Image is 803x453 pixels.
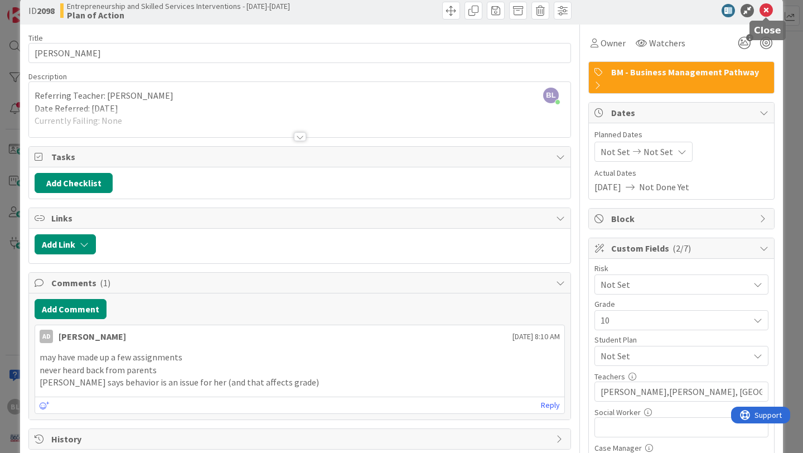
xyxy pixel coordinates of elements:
span: Planned Dates [594,129,768,141]
span: BM - Business Management Pathway [611,65,768,79]
label: Case Manager [594,443,642,453]
span: Tasks [51,150,550,163]
span: Not Set [644,145,673,158]
a: Reply [541,398,560,412]
h5: Close [754,25,781,36]
div: [PERSON_NAME] [59,330,126,343]
span: Comments [51,276,550,290]
p: Date Referred: [DATE] [35,102,565,115]
button: Add Link [35,234,96,254]
span: Owner [601,36,626,50]
p: [PERSON_NAME] says behavior is an issue for her (and that affects grade) [40,376,560,389]
button: Add Comment [35,299,107,319]
div: Risk [594,264,768,272]
span: Entrepreneurship and Skilled Services Interventions - [DATE]-[DATE] [67,2,290,11]
p: Referring Teacher: [PERSON_NAME] [35,89,565,102]
label: Social Worker [594,407,641,417]
span: ( 2/7 ) [673,243,691,254]
span: Actual Dates [594,167,768,179]
b: 2098 [37,5,55,16]
span: Block [611,212,754,225]
div: AD [40,330,53,343]
label: Teachers [594,372,625,382]
input: type card name here... [28,43,571,63]
span: 2 [746,34,753,41]
span: Dates [611,106,754,119]
div: Student Plan [594,336,768,344]
div: Grade [594,300,768,308]
span: History [51,432,550,446]
span: Not Done Yet [639,180,689,194]
span: Custom Fields [611,242,754,255]
span: 10 [601,312,743,328]
span: Support [23,2,51,15]
p: may have made up a few assignments [40,351,560,364]
b: Plan of Action [67,11,290,20]
button: Add Checklist [35,173,113,193]
span: Description [28,71,67,81]
label: Title [28,33,43,43]
span: Not Set [601,277,743,292]
span: Watchers [649,36,685,50]
span: ( 1 ) [100,277,110,288]
span: Not Set [601,349,749,363]
span: Links [51,211,550,225]
p: never heard back from parents [40,364,560,377]
span: ID [28,4,55,17]
span: Not Set [601,145,630,158]
span: BL [543,88,559,103]
span: [DATE] [594,180,621,194]
span: [DATE] 8:10 AM [512,331,560,343]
